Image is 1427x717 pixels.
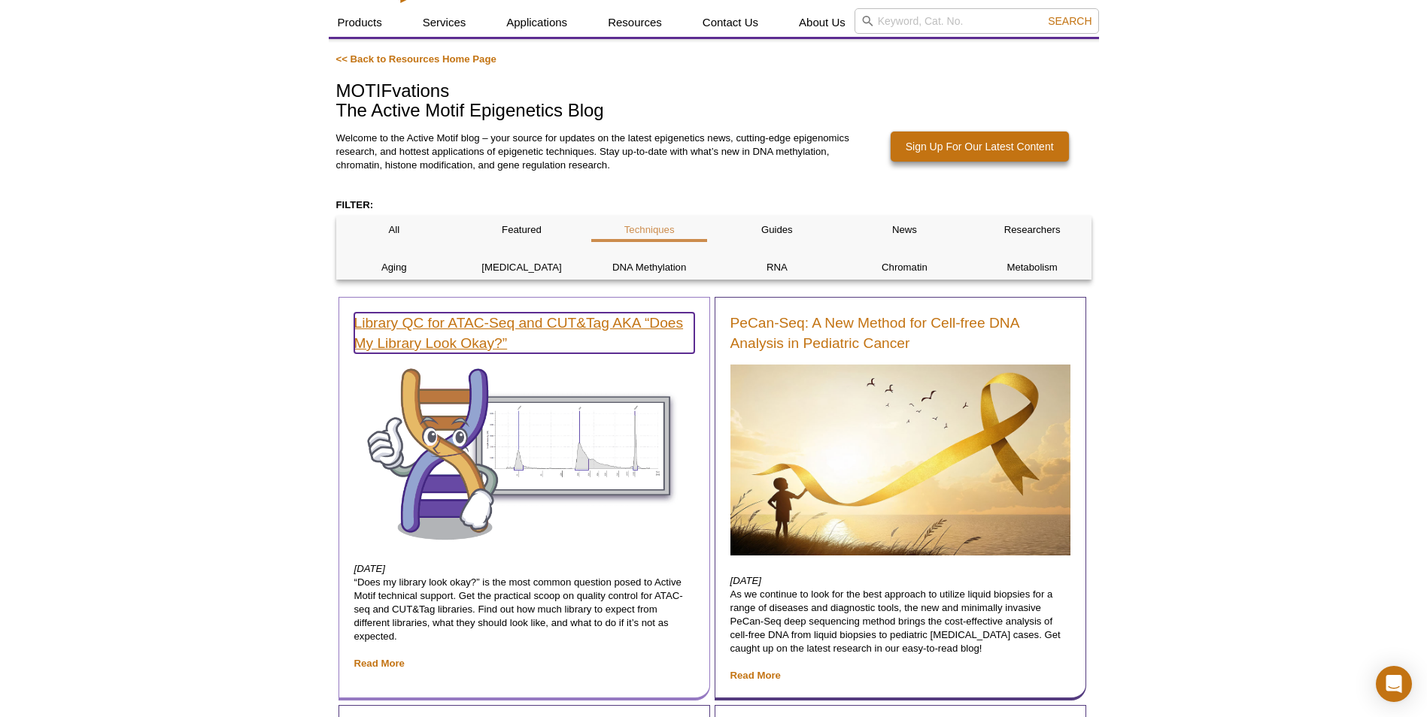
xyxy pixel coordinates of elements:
[974,223,1091,237] p: Researchers
[1048,15,1092,27] span: Search
[730,365,1070,555] img: Child with yellow ribbon
[1376,666,1412,702] div: Open Intercom Messenger
[730,575,762,586] em: [DATE]
[463,261,580,274] p: [MEDICAL_DATA]
[694,8,767,37] a: Contact Us
[730,574,1070,682] p: As we continue to look for the best approach to utilize liquid biopsies for a range of diseases a...
[336,261,453,274] p: Aging
[329,8,391,37] a: Products
[730,670,781,681] a: Read More
[730,313,1070,353] a: PeCan-Seq: A New Method for Cell-free DNA Analysis in Pediatric Cancer
[974,261,1091,274] p: Metabolism
[336,132,857,172] p: Welcome to the Active Motif blog – your source for updates on the latest epigenetics news, cuttin...
[855,8,1099,34] input: Keyword, Cat. No.
[354,562,694,670] p: “Does my library look okay?” is the most common question posed to Active Motif technical support....
[336,53,496,65] a: << Back to Resources Home Page
[354,313,694,353] a: Library QC for ATAC-Seq and CUT&Tag AKA “Does My Library Look Okay?”
[336,199,374,210] strong: FILTER:
[790,8,855,37] a: About Us
[463,223,580,237] p: Featured
[497,8,576,37] a: Applications
[846,261,963,274] p: Chromatin
[1043,14,1096,28] button: Search
[718,261,835,274] p: RNA
[336,223,453,237] p: All
[354,563,386,574] em: [DATE]
[336,81,1092,123] h1: MOTIFvations The Active Motif Epigenetics Blog
[891,132,1069,162] a: Sign Up For Our Latest Content
[846,223,963,237] p: News
[591,223,708,237] p: Techniques
[591,261,708,274] p: DNA Methylation
[599,8,671,37] a: Resources
[354,658,405,669] a: Read More
[414,8,475,37] a: Services
[718,223,835,237] p: Guides
[354,365,694,544] img: Library QC for ATAC-Seq and CUT&Tag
